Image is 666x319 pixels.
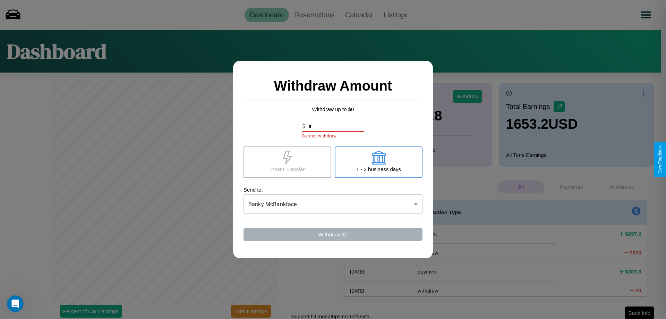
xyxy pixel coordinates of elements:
p: Cannot withdraw [302,133,364,140]
p: Withdraw up to $ 0 [244,104,422,114]
div: Give Feedback [658,145,663,174]
p: $ [302,122,305,131]
iframe: Intercom live chat [7,295,24,312]
div: Banky McBankface [244,194,422,214]
p: 1 - 3 business days [356,165,401,174]
h2: Withdraw Amount [244,71,422,101]
p: Insant Transfer [270,165,305,174]
button: Withdraw $1 [244,228,422,241]
p: Send to: [244,185,422,194]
